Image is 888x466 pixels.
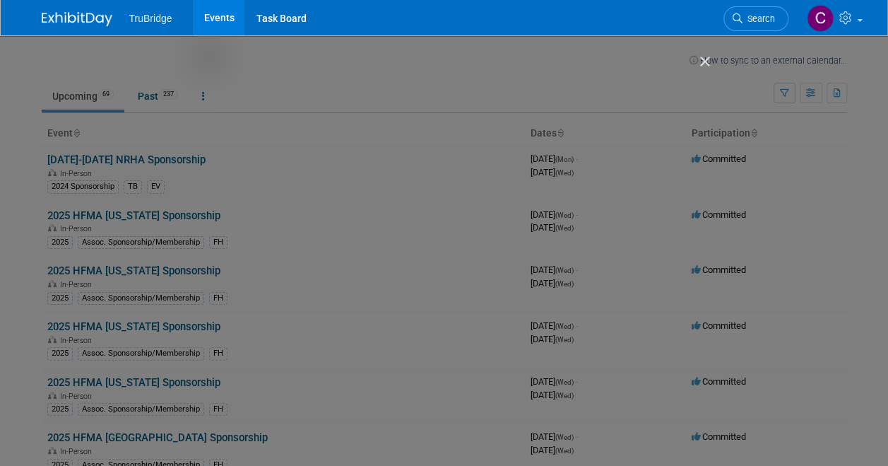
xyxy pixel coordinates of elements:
[129,13,172,24] span: TruBridge
[742,13,775,24] span: Search
[687,56,711,80] img: Click to close video
[807,5,834,32] img: Craig Mills
[697,55,712,68] button: Close
[723,6,788,31] a: Search
[42,12,112,26] img: ExhibitDay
